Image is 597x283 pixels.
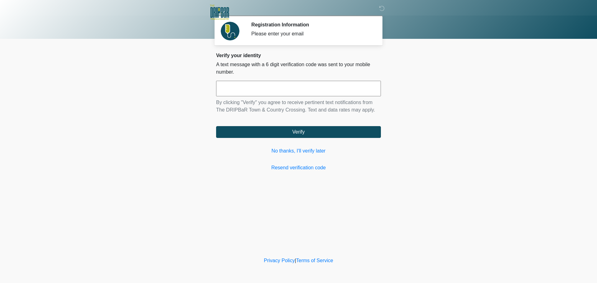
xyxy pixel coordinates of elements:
[296,258,333,263] a: Terms of Service
[216,99,381,114] p: By clicking "Verify" you agree to receive pertinent text notifications from The DRIPBaR Town & Co...
[221,22,239,40] img: Agent Avatar
[216,164,381,171] a: Resend verification code
[216,61,381,76] p: A text message with a 6 digit verification code was sent to your mobile number.
[216,126,381,138] button: Verify
[210,5,229,21] img: The DRIPBaR Town & Country Crossing Logo
[295,258,296,263] a: |
[251,30,372,38] div: Please enter your email
[216,52,381,58] h2: Verify your identity
[264,258,295,263] a: Privacy Policy
[216,147,381,155] a: No thanks, I'll verify later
